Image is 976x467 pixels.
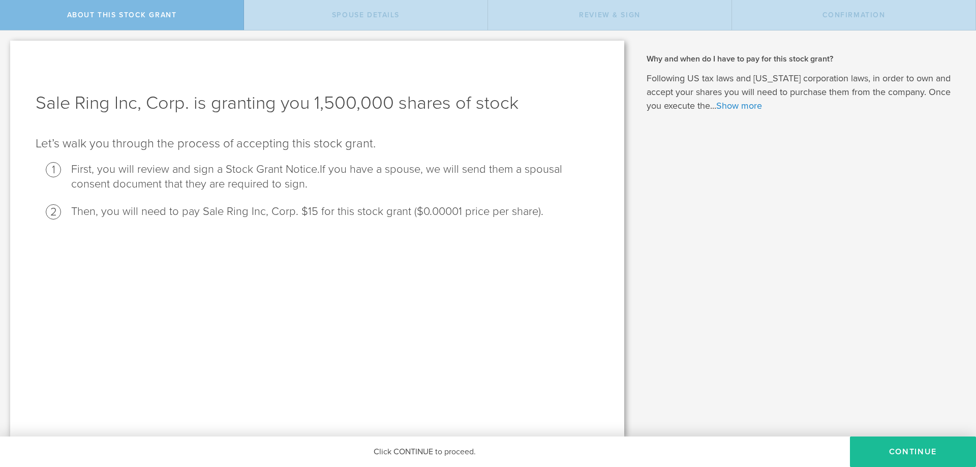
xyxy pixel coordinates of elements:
[647,72,961,113] p: Following US tax laws and [US_STATE] corporation laws, in order to own and accept your shares you...
[67,11,177,19] span: About this stock grant
[36,91,599,115] h1: Sale Ring Inc, Corp. is granting you 1,500,000 shares of stock
[579,11,640,19] span: Review & Sign
[71,204,599,219] li: Then, you will need to pay Sale Ring Inc, Corp. $15 for this stock grant ($0.00001 price per share).
[822,11,886,19] span: Confirmation
[71,162,599,192] li: First, you will review and sign a Stock Grant Notice.
[716,100,762,111] a: Show more
[36,136,599,152] p: Let’s walk you through the process of accepting this stock grant .
[647,53,961,65] h2: Why and when do I have to pay for this stock grant?
[332,11,400,19] span: Spouse Details
[850,437,976,467] button: CONTINUE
